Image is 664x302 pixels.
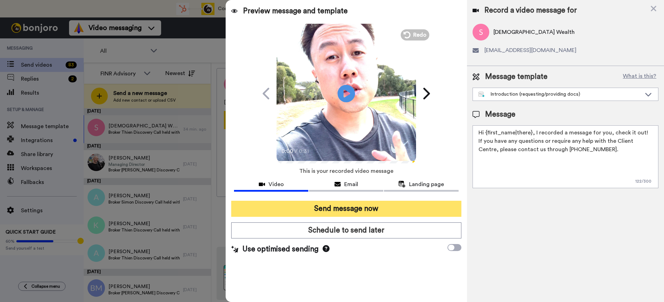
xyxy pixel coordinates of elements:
[299,163,393,179] span: This is your recorded video message
[409,180,444,189] span: Landing page
[485,109,515,120] span: Message
[242,244,318,255] span: Use optimised sending
[478,91,641,98] div: Introduction (requesting/providing docs)
[621,72,658,82] button: What is this?
[231,222,461,238] button: Schedule to send later
[473,125,658,188] textarea: Hi {first_name|there}, I recorded a message for you, check it out! If you have any questions or r...
[485,72,548,82] span: Message template
[281,147,294,155] span: 0:00
[344,180,358,189] span: Email
[269,180,284,189] span: Video
[231,201,461,217] button: Send message now
[299,147,311,155] span: 0:31
[478,92,485,97] img: nextgen-template.svg
[295,147,297,155] span: /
